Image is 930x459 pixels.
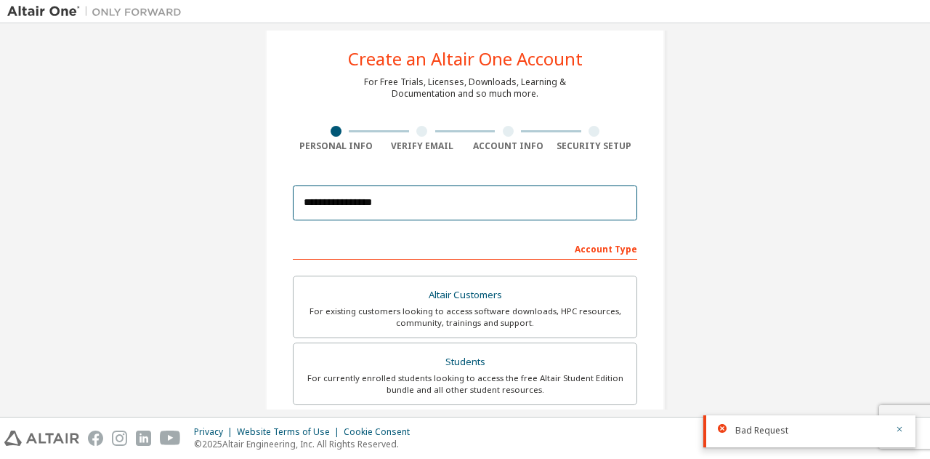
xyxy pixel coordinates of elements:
div: Account Info [465,140,551,152]
div: For existing customers looking to access software downloads, HPC resources, community, trainings ... [302,306,628,329]
img: linkedin.svg [136,431,151,446]
img: instagram.svg [112,431,127,446]
div: Cookie Consent [344,426,418,438]
img: youtube.svg [160,431,181,446]
div: Privacy [194,426,237,438]
div: Altair Customers [302,285,628,306]
div: Create an Altair One Account [348,50,583,68]
span: Bad Request [735,425,788,436]
div: Students [302,352,628,372]
div: Account Type [293,236,637,260]
div: Verify Email [379,140,466,152]
img: facebook.svg [88,431,103,446]
img: Altair One [7,4,189,19]
div: Personal Info [293,140,379,152]
div: For Free Trials, Licenses, Downloads, Learning & Documentation and so much more. [364,76,566,100]
p: © 2025 Altair Engineering, Inc. All Rights Reserved. [194,438,418,450]
img: altair_logo.svg [4,431,79,446]
div: For currently enrolled students looking to access the free Altair Student Edition bundle and all ... [302,372,628,396]
div: Website Terms of Use [237,426,344,438]
div: Security Setup [551,140,638,152]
